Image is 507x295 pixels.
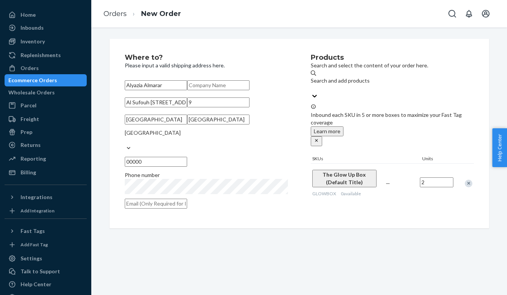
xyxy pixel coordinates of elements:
div: Prep [21,128,32,136]
input: Company Name [187,80,250,90]
a: Inbounds [5,22,87,34]
div: Help Center [21,281,51,288]
h2: Products [311,54,474,62]
button: close [311,136,322,146]
div: Wholesale Orders [8,89,55,96]
input: State [187,115,250,124]
div: Settings [21,255,42,262]
a: Billing [5,166,87,179]
div: Units [421,155,455,163]
a: Help Center [5,278,87,290]
input: ZIP Code [125,157,187,167]
button: Fast Tags [5,225,87,237]
input: Email (Only Required for International) [125,199,187,209]
div: Reporting [21,155,46,163]
div: Orders [21,64,39,72]
a: Orders [5,62,87,74]
a: New Order [141,10,181,18]
div: SKUs [311,155,421,163]
div: Ecommerce Orders [8,77,57,84]
span: The Glow Up Box (Default Title) [323,171,366,185]
a: Returns [5,139,87,151]
ol: breadcrumbs [97,3,187,25]
div: Freight [21,115,39,123]
div: Remove Item [465,180,472,187]
a: Replenishments [5,49,87,61]
div: Replenishments [21,51,61,59]
button: Open Search Box [445,6,460,21]
div: Talk to Support [21,268,60,275]
a: Settings [5,252,87,265]
span: 0 available [341,191,361,196]
button: Learn more [311,126,343,136]
a: Add Integration [5,206,87,215]
div: Inventory [21,38,45,45]
a: Add Fast Tag [5,240,87,249]
p: Please input a valid shipping address here. [125,62,288,69]
div: Returns [21,141,41,149]
div: Add Fast Tag [21,241,48,248]
div: Search and add products [311,77,370,85]
a: Inventory [5,35,87,48]
div: Billing [21,169,36,176]
input: First & Last Name [125,80,187,90]
div: Parcel [21,102,37,109]
a: Freight [5,113,87,125]
div: Fast Tags [21,227,45,235]
div: Integrations [21,193,52,201]
button: The Glow Up Box (Default Title) [312,170,377,187]
span: GLOWBOX [312,191,336,196]
div: Home [21,11,36,19]
span: Phone number [125,172,160,178]
a: Talk to Support [5,265,87,277]
input: Quantity [420,177,453,187]
h2: Where to? [125,54,288,62]
a: Wholesale Orders [5,86,87,99]
input: Street Address [125,97,187,107]
a: Reporting [5,153,87,165]
div: Inbound each SKU in 5 or more boxes to maximize your Fast Tag coverage [311,104,474,146]
button: Open notifications [461,6,477,21]
div: Inbounds [21,24,44,32]
input: Street Address 2 (Optional) [187,97,250,107]
button: Open account menu [478,6,493,21]
span: — [386,180,390,187]
div: [GEOGRAPHIC_DATA] [125,129,181,137]
a: Prep [5,126,87,138]
button: Help Center [492,128,507,167]
a: Home [5,9,87,21]
input: City [125,115,187,124]
a: Parcel [5,99,87,112]
div: Add Integration [21,207,54,214]
p: Search and select the content of your order here. [311,62,474,69]
button: Integrations [5,191,87,203]
a: Orders [103,10,127,18]
a: Ecommerce Orders [5,74,87,86]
